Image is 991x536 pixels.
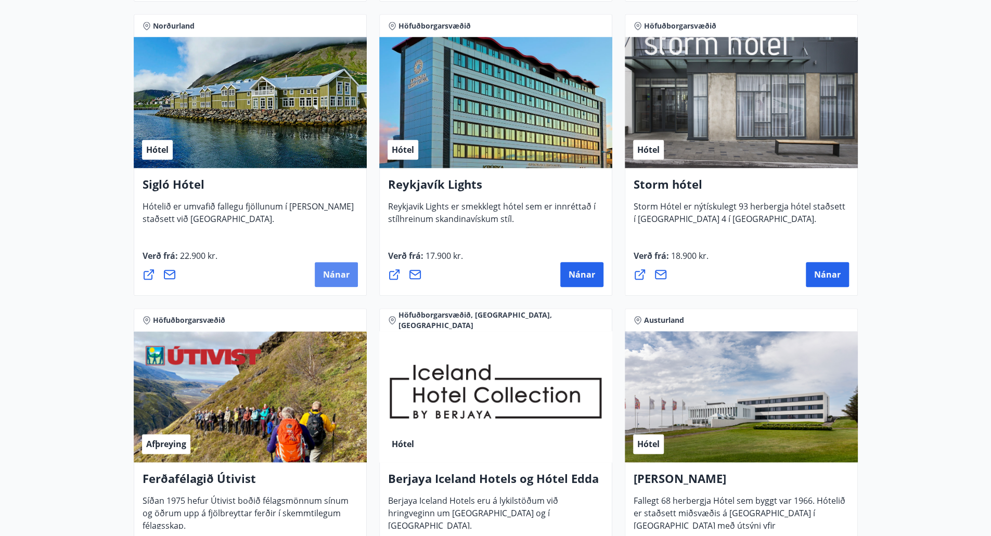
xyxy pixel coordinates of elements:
[388,201,596,233] span: Reykjavik Lights er smekklegt hótel sem er innréttað í stílhreinum skandinavískum stíl.
[634,201,845,233] span: Storm Hótel er nýtískulegt 93 herbergja hótel staðsett í [GEOGRAPHIC_DATA] 4 í [GEOGRAPHIC_DATA].
[634,176,849,200] h4: Storm hótel
[388,176,603,200] h4: Reykjavík Lights
[669,250,709,262] span: 18.900 kr.
[644,21,716,31] span: Höfuðborgarsvæðið
[569,269,595,280] span: Nánar
[143,176,358,200] h4: Sigló Hótel
[143,201,354,233] span: Hótelið er umvafið fallegu fjöllunum í [PERSON_NAME] staðsett við [GEOGRAPHIC_DATA].
[560,262,603,287] button: Nánar
[398,21,471,31] span: Höfuðborgarsvæðið
[388,470,603,494] h4: Berjaya Iceland Hotels og Hótel Edda
[637,144,660,155] span: Hótel
[392,438,414,450] span: Hótel
[637,438,660,450] span: Hótel
[398,310,603,331] span: Höfuðborgarsvæðið, [GEOGRAPHIC_DATA], [GEOGRAPHIC_DATA]
[806,262,849,287] button: Nánar
[143,250,217,270] span: Verð frá :
[323,269,350,280] span: Nánar
[814,269,841,280] span: Nánar
[143,470,358,494] h4: Ferðafélagið Útivist
[178,250,217,262] span: 22.900 kr.
[423,250,463,262] span: 17.900 kr.
[634,250,709,270] span: Verð frá :
[153,21,195,31] span: Norðurland
[146,438,186,450] span: Afþreying
[634,470,849,494] h4: [PERSON_NAME]
[388,250,463,270] span: Verð frá :
[146,144,169,155] span: Hótel
[644,315,684,325] span: Austurland
[315,262,358,287] button: Nánar
[392,144,414,155] span: Hótel
[153,315,225,325] span: Höfuðborgarsvæðið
